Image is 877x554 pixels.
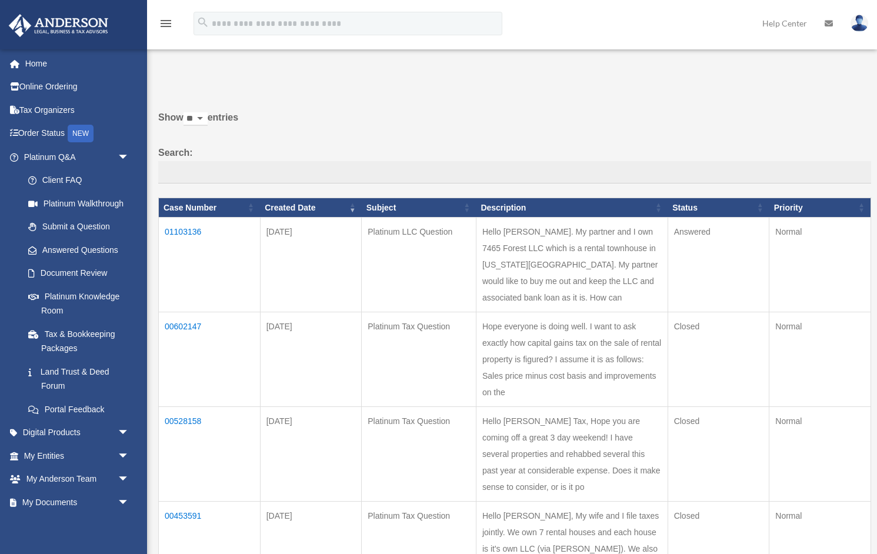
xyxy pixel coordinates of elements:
[476,312,668,407] td: Hope everyone is doing well. I want to ask exactly how capital gains tax on the sale of rental pr...
[668,407,769,502] td: Closed
[668,198,769,218] th: Status: activate to sort column ascending
[159,21,173,31] a: menu
[158,145,871,183] label: Search:
[16,398,141,421] a: Portal Feedback
[118,421,141,445] span: arrow_drop_down
[158,109,871,138] label: Show entries
[16,215,141,239] a: Submit a Question
[8,98,147,122] a: Tax Organizers
[16,285,141,322] a: Platinum Knowledge Room
[118,145,141,169] span: arrow_drop_down
[196,16,209,29] i: search
[159,16,173,31] i: menu
[476,218,668,312] td: Hello [PERSON_NAME]. My partner and I own 7465 Forest LLC which is a rental townhouse in [US_STAT...
[68,125,94,142] div: NEW
[260,218,362,312] td: [DATE]
[769,218,871,312] td: Normal
[118,444,141,468] span: arrow_drop_down
[362,198,476,218] th: Subject: activate to sort column ascending
[16,169,141,192] a: Client FAQ
[8,145,141,169] a: Platinum Q&Aarrow_drop_down
[16,322,141,360] a: Tax & Bookkeeping Packages
[8,444,147,468] a: My Entitiesarrow_drop_down
[184,112,208,126] select: Showentries
[159,198,261,218] th: Case Number: activate to sort column ascending
[16,238,135,262] a: Answered Questions
[260,312,362,407] td: [DATE]
[769,407,871,502] td: Normal
[159,218,261,312] td: 01103136
[769,312,871,407] td: Normal
[16,192,141,215] a: Platinum Walkthrough
[769,198,871,218] th: Priority: activate to sort column ascending
[476,198,668,218] th: Description: activate to sort column ascending
[8,52,147,75] a: Home
[362,218,476,312] td: Platinum LLC Question
[362,312,476,407] td: Platinum Tax Question
[16,360,141,398] a: Land Trust & Deed Forum
[8,490,147,514] a: My Documentsarrow_drop_down
[16,262,141,285] a: Document Review
[8,122,147,146] a: Order StatusNEW
[668,312,769,407] td: Closed
[260,198,362,218] th: Created Date: activate to sort column ascending
[159,407,261,502] td: 00528158
[476,407,668,502] td: Hello [PERSON_NAME] Tax, Hope you are coming off a great 3 day weekend! I have several properties...
[362,407,476,502] td: Platinum Tax Question
[118,514,141,538] span: arrow_drop_down
[5,14,112,37] img: Anderson Advisors Platinum Portal
[118,490,141,515] span: arrow_drop_down
[158,161,871,183] input: Search:
[8,421,147,445] a: Digital Productsarrow_drop_down
[8,468,147,491] a: My Anderson Teamarrow_drop_down
[159,312,261,407] td: 00602147
[851,15,868,32] img: User Pic
[8,514,147,538] a: Online Learningarrow_drop_down
[118,468,141,492] span: arrow_drop_down
[260,407,362,502] td: [DATE]
[8,75,147,99] a: Online Ordering
[668,218,769,312] td: Answered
